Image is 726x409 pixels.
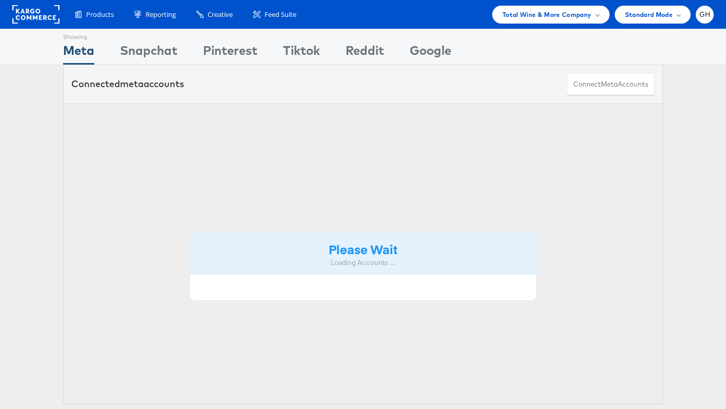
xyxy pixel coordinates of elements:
[265,10,296,19] span: Feed Suite
[63,29,94,42] div: Showing
[502,9,592,20] span: Total Wine & More Company
[208,10,233,19] span: Creative
[203,42,257,65] div: Pinterest
[346,42,384,65] div: Reddit
[197,258,529,268] div: Loading Accounts ....
[86,10,114,19] span: Products
[146,10,176,19] span: Reporting
[567,73,655,96] button: ConnectmetaAccounts
[625,9,673,20] span: Standard Mode
[71,77,184,91] div: Connected accounts
[410,42,451,65] div: Google
[601,79,618,89] span: meta
[63,42,94,65] div: Meta
[120,78,144,90] span: meta
[120,42,177,65] div: Snapchat
[283,42,320,65] div: Tiktok
[329,240,397,257] strong: Please Wait
[699,11,711,18] span: GH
